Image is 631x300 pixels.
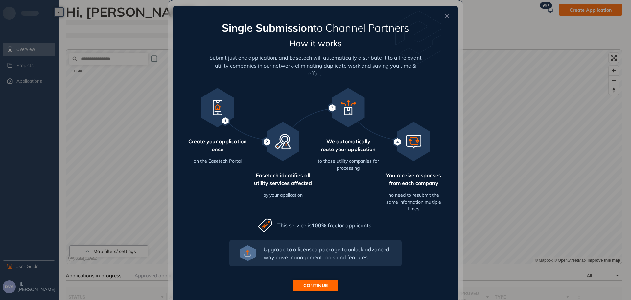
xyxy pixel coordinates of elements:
span: 2 [266,139,268,145]
button: Upgrade to a licensed package to unlock advanced wayleave management tools and features. [229,240,402,266]
div: Submit just one application, and Easetech will automatically distribute it to all relevant utilit... [208,54,423,77]
img: watermark [395,11,441,64]
span: This service is [277,222,312,229]
h5: How it works [208,39,423,54]
span: CONTINUE [303,282,328,289]
span: You receive responses from each company [383,171,445,188]
div: no need to resubmit the same information multiple times [383,192,445,213]
span: 100% free [312,222,338,229]
span: Create your application once [186,137,248,154]
span: Easetech identifies all utility services affected [252,171,314,188]
div: to those utility companies for processing [317,158,379,179]
button: Close [438,9,456,27]
button: CONTINUE [293,280,338,291]
span: 3 [331,105,333,111]
div: on the Easetech Portal [186,158,248,179]
span: Single Submission [222,21,313,34]
span: 1 [224,118,226,124]
span: We automatically route your application [321,137,376,154]
div: by your application [252,192,314,213]
span: 4 [396,139,399,145]
span: for applicants. [338,222,373,229]
div: Upgrade to a licensed package to unlock advanced wayleave management tools and features. [264,245,391,261]
span: to Channel Partners [313,21,409,34]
